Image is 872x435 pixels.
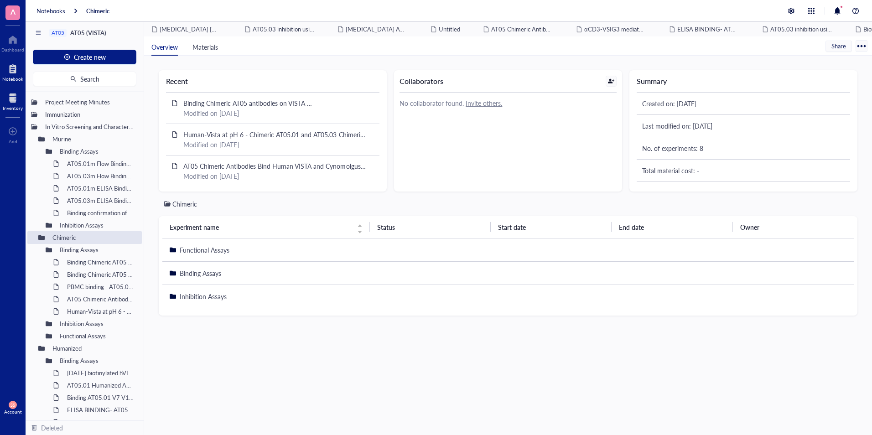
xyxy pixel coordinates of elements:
[63,416,138,429] div: ELISA BINDING- AT05.01 humanized antibodies Binding to Human Vista
[825,41,852,52] button: Share
[183,98,312,118] span: Binding Chimeric AT05 antibodies on VISTA Transfected [MEDICAL_DATA] cells
[172,199,197,209] div: Chimeric
[151,42,178,52] span: Overview
[63,256,138,269] div: Binding Chimeric AT05 antibodies on VISTA Transfected [MEDICAL_DATA] cells
[400,76,443,87] div: Collaborators
[48,342,138,355] div: Humanized
[63,367,138,379] div: [DATE] biotinylated hVISTA Avi-tag EC50 ELISA
[74,53,106,61] span: Create new
[41,96,138,109] div: Project Meeting Minutes
[48,133,138,145] div: Murine
[2,76,23,82] div: Notebook
[642,98,845,109] div: Created on: [DATE]
[637,76,850,87] div: Summary
[56,145,138,158] div: Binding Assays
[180,292,227,301] span: Inhibition Assays
[183,140,374,150] div: Modified on [DATE]
[63,391,138,404] div: Binding AT05.01 V7 V15 Humanized Antibodies show high affinity binding to VISTA Transfected [MEDI...
[63,207,138,219] div: Binding confirmation of HMBD on H VISTA and M VISTA
[1,47,24,52] div: Dashboard
[642,121,845,131] div: Last modified on: [DATE]
[63,170,138,182] div: AT05.03m Flow Binding to THP-1 Cell Surface
[63,182,138,195] div: AT05.01m ELISA Binding to Human, Cynomolgus and Mouse VISTA
[612,216,732,238] th: End date
[63,305,138,318] div: Human-Vista at pH 6 - Chimeric AT05.01 and AT05.03 Chimeric antibodies binding with high affinity
[1,32,24,52] a: Dashboard
[63,280,138,293] div: PBMC binding - AT05.01, 02, 03 Chimeric binding to Monocytes and T cells of PBMC
[10,6,16,17] span: A
[63,293,138,306] div: AT05 Chimeric Antibodies Bind Human VISTA and Cynomolgus VISTA with High Affinity. There is No Bi...
[9,139,17,144] div: Add
[183,130,365,149] span: Human-Vista at pH 6 - Chimeric AT05.01 and AT05.03 Chimeric antibodies binding with high affinity
[36,7,65,15] a: Notebooks
[41,423,63,433] div: Deleted
[170,222,352,232] span: Experiment name
[33,50,136,64] button: Create new
[183,171,374,181] div: Modified on [DATE]
[63,379,138,392] div: AT05.01 Humanized Antibodies show high affinity binding to VISTA Transfected [MEDICAL_DATA] cells
[63,268,138,281] div: Binding Chimeric AT05 antibodies on cell surface binding THP-1
[56,330,138,342] div: Functional Assays
[642,143,845,153] div: No. of experiments: 8
[10,403,15,408] span: SS
[33,72,136,86] button: Search
[63,404,138,416] div: ELISA BINDING- AT05.01 humanized V15 and AT05.01 Chimeric antibodies Binding to Cyno Vista [DATE]
[63,157,138,170] div: AT05.01m Flow Binding to THP-1 Cell Surface
[642,166,845,176] div: Total material cost: -
[52,30,64,36] div: AT05
[86,7,109,15] a: Chimeric
[733,216,854,238] th: Owner
[41,120,138,133] div: In Vitro Screening and Characterization
[183,161,366,181] span: AT05 Chimeric Antibodies Bind Human VISTA and Cynomolgus VISTA with High Affinity. There is No Bi...
[166,76,379,87] div: Recent
[183,108,374,118] div: Modified on [DATE]
[162,216,370,238] th: Experiment name
[56,317,138,330] div: Inhibition Assays
[370,216,491,238] th: Status
[466,98,502,108] u: Invite others.
[70,28,106,37] span: AT05 (VISTA)
[831,42,846,50] span: Share
[491,216,612,238] th: Start date
[63,194,138,207] div: AT05.03m ELISA Binding to Human, Cynomolgus and Mouse VISTA
[80,75,99,83] span: Search
[4,409,22,414] div: Account
[400,98,617,108] div: No collaborator found.
[56,243,138,256] div: Binding Assays
[41,108,138,121] div: Immunization
[48,231,138,244] div: Chimeric
[56,354,138,367] div: Binding Assays
[56,219,138,232] div: Inhibition Assays
[3,105,23,111] div: Inventory
[180,245,229,254] span: Functional Assays
[3,91,23,111] a: Inventory
[180,269,221,278] span: Binding Assays
[192,42,218,52] span: Materials
[2,62,23,82] a: Notebook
